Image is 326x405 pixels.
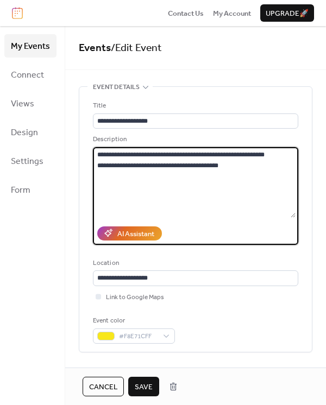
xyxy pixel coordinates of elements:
[168,8,204,19] span: Contact Us
[4,63,57,86] a: Connect
[93,365,139,376] span: Date and time
[4,149,57,173] a: Settings
[11,38,50,55] span: My Events
[11,96,34,112] span: Views
[260,4,314,22] button: Upgrade🚀
[93,134,296,145] div: Description
[97,226,162,241] button: AI Assistant
[119,331,158,342] span: #F8E71CFF
[111,38,162,58] span: / Edit Event
[4,178,57,201] a: Form
[168,8,204,18] a: Contact Us
[93,258,296,269] div: Location
[89,382,117,393] span: Cancel
[4,92,57,115] a: Views
[117,229,154,239] div: AI Assistant
[213,8,251,19] span: My Account
[213,8,251,18] a: My Account
[83,377,124,396] button: Cancel
[128,377,159,396] button: Save
[93,315,173,326] div: Event color
[11,67,44,84] span: Connect
[11,124,38,141] span: Design
[106,292,164,303] span: Link to Google Maps
[4,121,57,144] a: Design
[11,182,30,199] span: Form
[93,100,296,111] div: Title
[266,8,309,19] span: Upgrade 🚀
[79,38,111,58] a: Events
[12,7,23,19] img: logo
[135,382,153,393] span: Save
[93,82,140,93] span: Event details
[4,34,57,58] a: My Events
[11,153,43,170] span: Settings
